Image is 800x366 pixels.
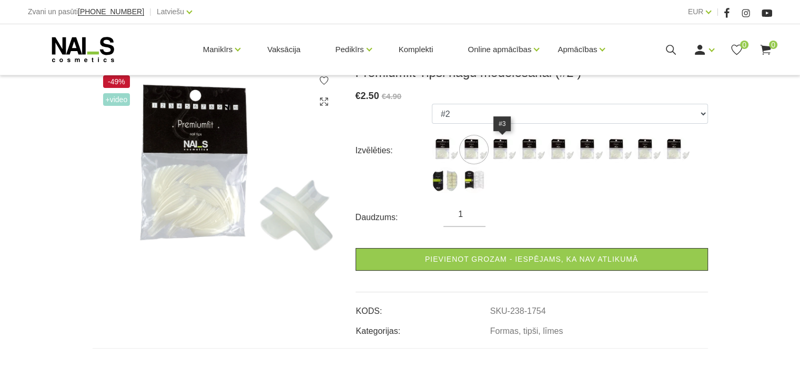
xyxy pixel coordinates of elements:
img: ... [432,136,458,163]
span: 0 [740,41,748,49]
a: Online apmācības [468,28,531,71]
div: Daudzums: [356,209,444,226]
img: ... [576,136,603,163]
a: Latviešu [157,5,184,18]
img: ... [634,136,661,163]
span: 2.50 [361,91,379,101]
img: ... [461,167,487,193]
a: Komplekti [390,24,442,75]
a: Pedikīrs [335,28,363,71]
a: [PHONE_NUMBER] [78,8,144,16]
img: ... [461,136,487,163]
a: Vaksācija [259,24,309,75]
label: Nav atlikumā [461,136,487,163]
td: Kategorijas: [356,318,490,338]
img: ... [490,136,516,163]
td: KODS: [356,298,490,318]
span: | [149,5,151,18]
a: EUR [688,5,704,18]
a: Formas, tipši, līmes [490,327,563,336]
span: | [716,5,718,18]
span: +Video [103,93,130,106]
div: Izvēlēties: [356,142,432,159]
img: ... [519,136,545,163]
label: Nav atlikumā [519,136,545,163]
span: -49% [103,75,130,88]
img: ... [605,136,632,163]
span: € [356,91,361,101]
a: Pievienot grozam [356,248,708,271]
img: ... [548,136,574,163]
img: Premiumfit Tipši nagu modelēšanai [93,65,340,268]
a: 0 [759,43,772,56]
div: Zvani un pasūti [28,5,144,18]
s: €4.90 [382,92,402,101]
span: 0 [769,41,777,49]
img: ... [432,167,458,193]
img: ... [663,136,690,163]
a: 0 [730,43,743,56]
a: Apmācības [558,28,597,71]
a: SKU-238-1754 [490,306,546,316]
a: Manikīrs [203,28,233,71]
span: [PHONE_NUMBER] [78,7,144,16]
